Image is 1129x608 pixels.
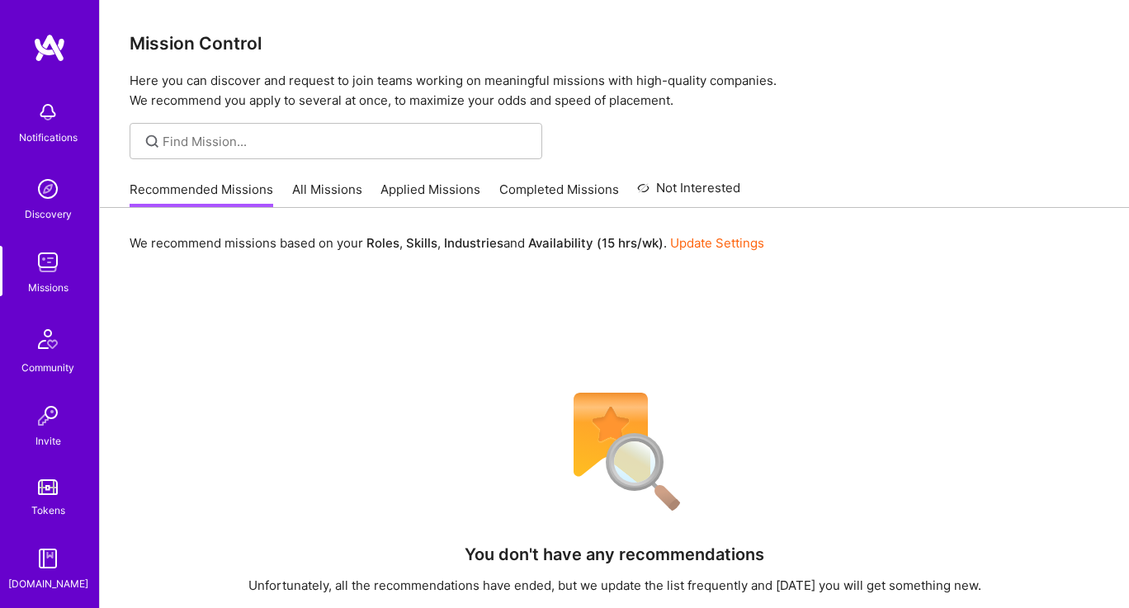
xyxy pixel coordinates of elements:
[465,544,764,564] h4: You don't have any recommendations
[38,479,58,495] img: tokens
[8,575,88,592] div: [DOMAIN_NAME]
[637,178,740,208] a: Not Interested
[31,542,64,575] img: guide book
[33,33,66,63] img: logo
[499,181,619,208] a: Completed Missions
[28,279,68,296] div: Missions
[21,359,74,376] div: Community
[444,235,503,251] b: Industries
[248,577,981,594] div: Unfortunately, all the recommendations have ended, but we update the list frequently and [DATE] y...
[31,172,64,205] img: discovery
[380,181,480,208] a: Applied Missions
[292,181,362,208] a: All Missions
[130,71,1099,111] p: Here you can discover and request to join teams working on meaningful missions with high-quality ...
[670,235,764,251] a: Update Settings
[130,33,1099,54] h3: Mission Control
[19,129,78,146] div: Notifications
[31,96,64,129] img: bell
[528,235,664,251] b: Availability (15 hrs/wk)
[28,319,68,359] img: Community
[31,502,65,519] div: Tokens
[406,235,437,251] b: Skills
[31,246,64,279] img: teamwork
[366,235,399,251] b: Roles
[35,432,61,450] div: Invite
[163,133,530,150] input: Find Mission...
[130,234,764,252] p: We recommend missions based on your , , and .
[25,205,72,223] div: Discovery
[143,132,162,151] i: icon SearchGrey
[545,382,685,522] img: No Results
[130,181,273,208] a: Recommended Missions
[31,399,64,432] img: Invite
